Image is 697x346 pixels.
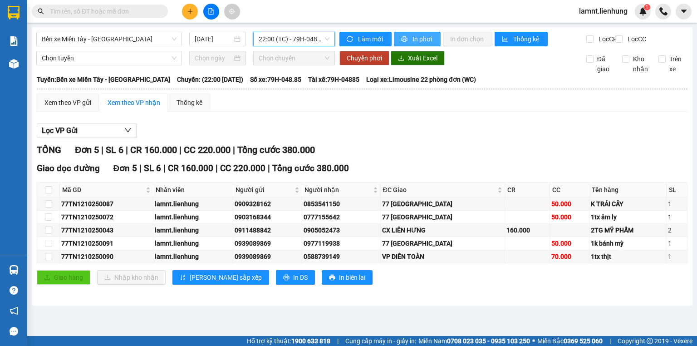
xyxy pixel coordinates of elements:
[62,185,144,195] span: Mã GD
[443,32,492,46] button: In đơn chọn
[391,51,445,65] button: downloadXuất Excel
[595,34,618,44] span: Lọc CR
[293,272,308,282] span: In DS
[155,252,231,262] div: lamnt.lienhung
[172,270,269,285] button: sort-ascending[PERSON_NAME] sắp xếp
[394,32,441,46] button: printerIn phơi
[572,5,635,17] span: lamnt.lienhung
[308,74,359,84] span: Tài xế: 79H-04885
[37,124,137,138] button: Lọc VP Gửi
[229,8,235,15] span: aim
[668,252,686,262] div: 1
[408,53,437,63] span: Xuất Excel
[37,76,170,83] b: Tuyến: Bến xe Miền Tây - [GEOGRAPHIC_DATA]
[187,8,193,15] span: plus
[10,286,18,295] span: question-circle
[447,337,530,345] strong: 0708 023 035 - 0935 103 250
[337,336,339,346] span: |
[75,144,99,155] span: Đơn 5
[401,36,409,43] span: printer
[235,199,300,209] div: 0909328162
[366,74,476,84] span: Loại xe: Limousine 22 phòng đơn (WC)
[50,6,157,16] input: Tìm tên, số ĐT hoặc mã đơn
[61,212,152,222] div: 77TN1210250072
[358,34,384,44] span: Làm mới
[37,163,100,173] span: Giao dọc đường
[532,339,535,343] span: ⚪️
[589,183,667,198] th: Tên hàng
[203,4,219,20] button: file-add
[304,238,378,248] div: 0977119938
[124,127,132,134] span: down
[235,252,300,262] div: 0939089869
[383,185,496,195] span: ĐC Giao
[113,163,137,173] span: Đơn 5
[61,225,152,235] div: 77TN1210250043
[418,336,530,346] span: Miền Nam
[247,336,330,346] span: Hỗ trợ kỹ thuật:
[644,4,650,10] sup: 1
[60,198,153,211] td: 77TN1210250087
[184,144,231,155] span: CC 220.000
[594,54,616,74] span: Đã giao
[668,225,686,235] div: 2
[224,4,240,20] button: aim
[97,270,166,285] button: downloadNhập kho nhận
[190,272,262,282] span: [PERSON_NAME] sắp xếp
[42,51,177,65] span: Chọn tuyến
[551,212,587,222] div: 50.000
[155,212,231,222] div: lamnt.lienhung
[250,74,301,84] span: Số xe: 79H-048.85
[44,98,91,108] div: Xem theo VP gửi
[382,238,503,248] div: 77 [GEOGRAPHIC_DATA]
[208,8,214,15] span: file-add
[304,252,378,262] div: 0588739149
[155,225,231,235] div: lamnt.lienhung
[668,199,686,209] div: 1
[505,183,550,198] th: CR
[233,144,235,155] span: |
[153,183,233,198] th: Nhân viên
[329,274,335,282] span: printer
[666,54,688,74] span: Trên xe
[126,144,128,155] span: |
[551,238,587,248] div: 50.000
[591,252,665,262] div: 1tx thịt
[182,4,198,20] button: plus
[130,144,177,155] span: CR 160.000
[645,4,648,10] span: 1
[647,338,653,344] span: copyright
[10,327,18,336] span: message
[108,98,160,108] div: Xem theo VP nhận
[268,163,270,173] span: |
[101,144,103,155] span: |
[347,36,354,43] span: sync
[259,32,330,46] span: 22:00 (TC) - 79H-048.85
[339,51,389,65] button: Chuyển phơi
[609,336,611,346] span: |
[9,36,19,46] img: solution-icon
[624,34,648,44] span: Lọc CC
[37,144,61,155] span: TỔNG
[8,6,20,20] img: logo-vxr
[283,274,290,282] span: printer
[502,36,510,43] span: bar-chart
[9,59,19,69] img: warehouse-icon
[550,183,589,198] th: CC
[304,199,378,209] div: 0853541150
[680,7,688,15] span: caret-down
[551,252,587,262] div: 70.000
[9,265,19,275] img: warehouse-icon
[339,32,392,46] button: syncLàm mới
[506,225,549,235] div: 160.000
[60,224,153,237] td: 77TN1210250043
[163,163,166,173] span: |
[591,212,665,222] div: 1tx âm ly
[179,144,182,155] span: |
[639,7,647,15] img: icon-new-feature
[155,238,231,248] div: lamnt.lienhung
[144,163,161,173] span: SL 6
[177,98,202,108] div: Thống kê
[412,34,433,44] span: In phơi
[537,336,603,346] span: Miền Bắc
